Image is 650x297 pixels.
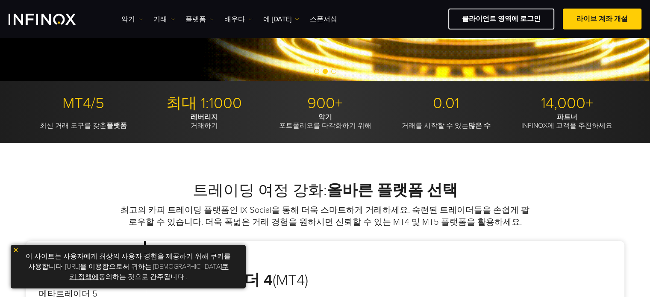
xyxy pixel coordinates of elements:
[153,14,175,24] a: 거래
[448,9,554,29] a: 클라이언트 영역에 로그인
[563,9,641,29] a: 라이브 계좌 개설
[576,15,628,23] font: 라이브 계좌 개설
[191,113,218,121] font: 레버리지
[62,94,104,112] font: MT4/5
[185,14,214,24] a: 플랫폼
[26,252,231,271] font: 이 사이트는 사용자에게 최상의 사용자 경험을 제공하기 위해 쿠키를 사용합니다. [URL]을 이용함으로써 귀하는 [DEMOGRAPHIC_DATA]
[191,121,218,130] font: 거래하기
[433,94,459,112] font: 0.01
[9,14,96,25] a: INFINOX 로고
[310,15,337,24] font: 스폰서십
[166,94,242,112] font: 최대 1:1000
[263,14,299,24] a: 에 [DATE]
[224,14,253,24] a: 배우다
[193,181,327,200] font: 트레이딩 여정 강화:
[314,69,319,74] span: Go to slide 1
[99,273,187,281] font: 동의하는 것으로 간주됩니다 .
[557,113,577,121] font: 파트너
[13,247,19,253] img: 노란색 닫기 아이콘
[263,15,291,24] font: 에 [DATE]
[279,121,371,130] font: 포트폴리오를 다각화하기 위해
[402,121,468,130] font: 거래를 시작할 수 있는
[185,15,206,24] font: 플랫폼
[121,205,529,227] font: 최고의 카피 트레이딩 플랫폼인 IX Social을 통해 더욱 스마트하게 거래하세요. 숙련된 트레이더들을 손쉽게 팔로우할 수 있습니다. 더욱 폭넓은 거래 경험을 원하시면 신뢰할...
[521,121,612,130] font: INFINOX에 고객을 추천하세요
[331,69,336,74] span: Go to slide 3
[307,94,343,112] font: 900+
[318,113,332,121] font: 악기
[468,121,491,130] font: 많은 수
[541,94,593,112] font: 14,000+
[323,69,328,74] span: Go to slide 2
[462,15,541,23] font: 클라이언트 영역에 로그인
[106,121,127,130] font: 플랫폼
[121,14,143,24] a: 악기
[224,15,245,24] font: 배우다
[40,121,106,130] font: 최신 거래 도구를 갖춘
[153,15,167,24] font: 거래
[310,14,337,24] a: 스폰서십
[327,181,458,200] font: 올바른 플랫폼 선택
[273,271,308,289] font: (MT4)
[121,15,135,24] font: 악기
